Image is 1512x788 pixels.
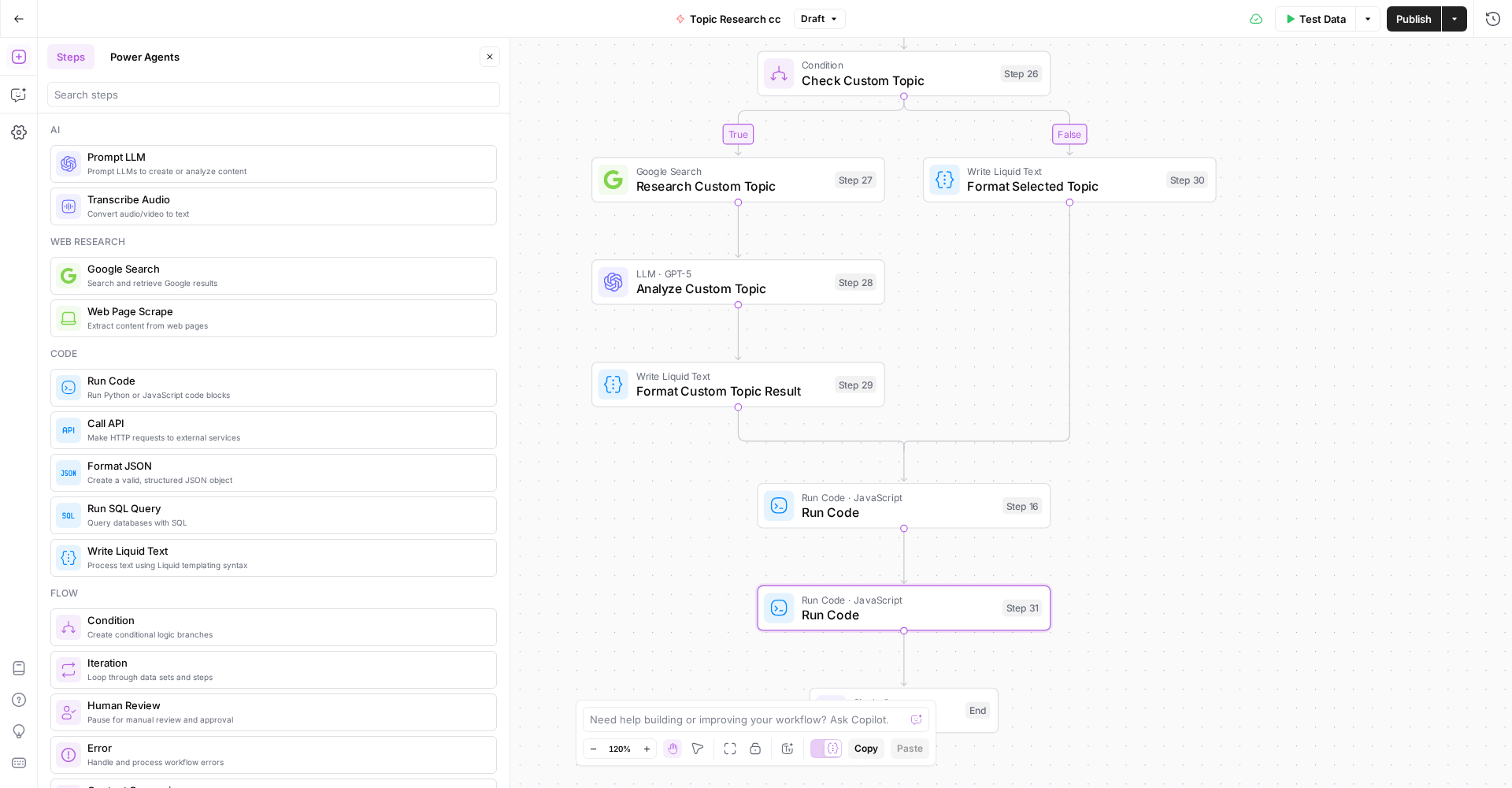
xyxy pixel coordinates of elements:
[802,503,995,522] span: Run Code
[50,123,497,137] div: Ai
[87,713,484,726] span: Pause for manual review and approval
[897,742,923,756] span: Paste
[802,605,995,624] span: Run Code
[54,87,493,102] input: Search steps
[835,273,876,291] div: Step 28
[636,279,828,298] span: Analyze Custom Topic
[636,368,828,383] span: Write Liquid Text
[50,347,497,361] div: Code
[87,261,484,277] span: Google Search
[923,157,1217,203] div: Write Liquid TextFormat Selected TopicStep 30
[591,157,885,203] div: Google SearchResearch Custom TopicStep 27
[87,671,484,683] span: Loop through data sets and steps
[802,58,993,72] span: Condition
[801,12,825,26] span: Draft
[87,303,484,319] span: Web Page Scrape
[87,207,484,220] span: Convert audio/video to text
[854,742,878,756] span: Copy
[1387,6,1441,32] button: Publish
[757,50,1051,96] div: ConditionCheck Custom TopicStep 26
[87,612,484,628] span: Condition
[87,319,484,332] span: Extract content from web pages
[87,415,484,431] span: Call API
[50,235,497,249] div: Web research
[854,694,958,709] span: Single Output
[1001,65,1043,83] div: Step 26
[47,44,94,69] button: Steps
[967,177,1158,195] span: Format Selected Topic
[636,164,828,179] span: Google Search
[636,266,828,281] span: LLM · GPT-5
[848,738,884,759] button: Copy
[736,96,904,155] g: Edge from step_26 to step_27
[87,149,484,165] span: Prompt LLM
[904,203,1069,451] g: Edge from step_30 to step_26-conditional-end
[87,559,484,571] span: Process text using Liquid templating syntax
[591,362,885,407] div: Write Liquid TextFormat Custom Topic ResultStep 29
[802,71,993,90] span: Check Custom Topic
[87,474,484,486] span: Create a valid, structured JSON object
[757,585,1051,631] div: Run Code · JavaScriptRun CodeStep 31
[50,586,497,600] div: Flow
[591,259,885,305] div: LLM · GPT-5Analyze Custom TopicStep 28
[738,407,903,451] g: Edge from step_29 to step_26-conditional-end
[901,631,906,686] g: Edge from step_31 to end
[1002,497,1043,515] div: Step 16
[87,697,484,713] span: Human Review
[87,165,484,177] span: Prompt LLMs to create or analyze content
[1166,171,1208,188] div: Step 30
[965,702,990,719] div: End
[1396,11,1432,27] span: Publish
[891,738,929,759] button: Paste
[87,740,484,756] span: Error
[101,44,189,69] button: Power Agents
[87,431,484,444] span: Make HTTP requests to external services
[802,592,995,607] span: Run Code · JavaScript
[87,388,484,401] span: Run Python or JavaScript code blocks
[690,11,781,27] span: Topic Research cc
[87,543,484,559] span: Write Liquid Text
[1002,600,1043,617] div: Step 31
[87,277,484,289] span: Search and retrieve Google results
[835,376,876,393] div: Step 29
[636,177,828,195] span: Research Custom Topic
[854,708,958,727] span: Output
[87,373,484,388] span: Run Code
[757,483,1051,529] div: Run Code · JavaScriptRun CodeStep 16
[736,203,741,258] g: Edge from step_27 to step_28
[835,171,876,188] div: Step 27
[904,96,1073,155] g: Edge from step_26 to step_30
[87,191,484,207] span: Transcribe Audio
[636,381,828,400] span: Format Custom Topic Result
[1275,6,1355,32] button: Test Data
[87,500,484,516] span: Run SQL Query
[794,9,846,29] button: Draft
[87,628,484,641] span: Create conditional logic branches
[757,688,1051,734] div: Single OutputOutputEnd
[802,489,995,504] span: Run Code · JavaScript
[87,655,484,671] span: Iteration
[967,164,1158,179] span: Write Liquid Text
[87,458,484,474] span: Format JSON
[609,742,631,755] span: 120%
[666,6,791,32] button: Topic Research cc
[87,516,484,529] span: Query databases with SQL
[736,305,741,360] g: Edge from step_28 to step_29
[901,446,906,481] g: Edge from step_26-conditional-end to step_16
[1299,11,1346,27] span: Test Data
[87,756,484,768] span: Handle and process workflow errors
